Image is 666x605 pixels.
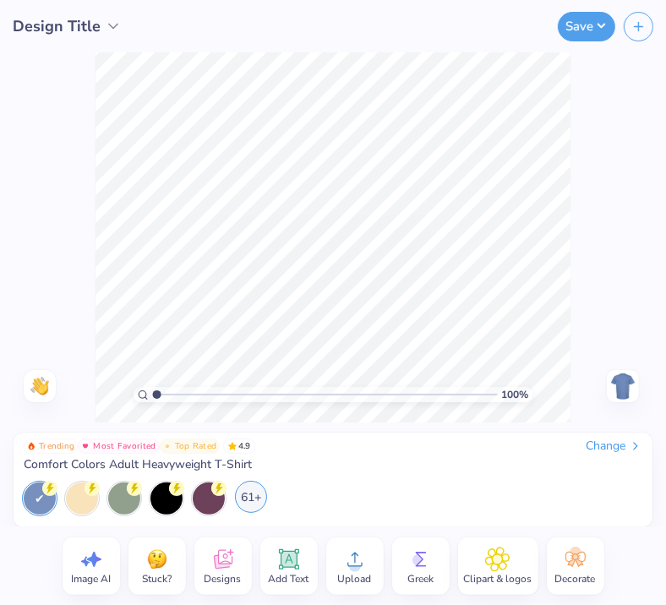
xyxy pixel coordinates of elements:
img: Top Rated sort [163,442,172,450]
span: 4.9 [223,439,255,454]
span: 100 % [501,387,528,402]
img: Back [609,373,636,400]
span: Greek [407,572,434,586]
span: Stuck? [142,572,172,586]
span: Most Favorited [93,442,156,450]
button: Badge Button [160,439,221,454]
span: Decorate [555,572,596,586]
span: Upload [338,572,372,586]
span: Top Rated [175,442,217,450]
span: Image AI [71,572,111,586]
button: Save [558,12,615,41]
img: Most Favorited sort [81,442,90,450]
span: Comfort Colors Adult Heavyweight T-Shirt [24,457,252,472]
button: Badge Button [78,439,159,454]
img: Trending sort [27,442,35,450]
span: Clipart & logos [464,572,532,586]
span: Designs [205,572,242,586]
span: Design Title [13,15,101,38]
div: 61+ [235,481,267,513]
div: Change [586,439,642,454]
span: Trending [39,442,74,450]
img: Stuck? [145,547,170,572]
span: Add Text [269,572,309,586]
button: Badge Button [24,439,78,454]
